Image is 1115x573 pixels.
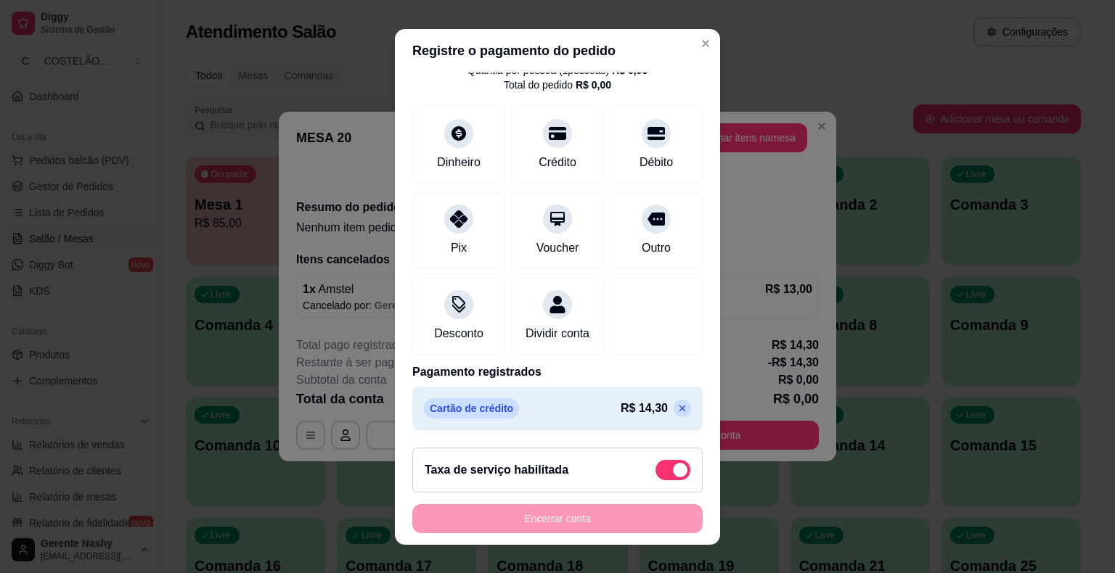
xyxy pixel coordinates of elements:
[424,398,519,419] p: Cartão de crédito
[640,154,673,171] div: Débito
[539,154,576,171] div: Crédito
[576,78,611,92] div: R$ 0,00
[642,239,671,257] div: Outro
[412,363,703,381] p: Pagamento registrados
[504,78,611,92] div: Total do pedido
[437,154,481,171] div: Dinheiro
[425,461,568,479] h2: Taxa de serviço habilitada
[395,29,720,73] header: Registre o pagamento do pedido
[694,32,717,55] button: Close
[434,325,483,342] div: Desconto
[526,325,589,342] div: Dividir conta
[536,239,579,257] div: Voucher
[451,239,467,257] div: Pix
[621,400,668,417] p: R$ 14,30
